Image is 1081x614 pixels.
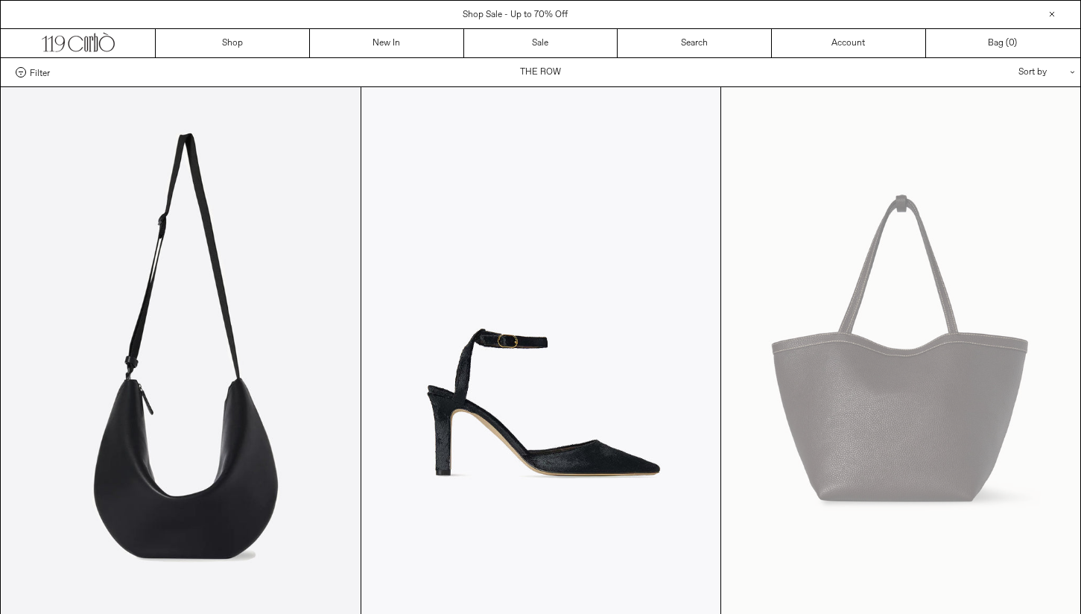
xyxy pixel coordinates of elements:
[463,9,568,21] a: Shop Sale - Up to 70% Off
[30,67,50,77] span: Filter
[310,29,464,57] a: New In
[926,29,1080,57] a: Bag ()
[464,29,618,57] a: Sale
[772,29,926,57] a: Account
[156,29,310,57] a: Shop
[618,29,772,57] a: Search
[1009,37,1017,50] span: )
[931,58,1065,86] div: Sort by
[1009,37,1014,49] span: 0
